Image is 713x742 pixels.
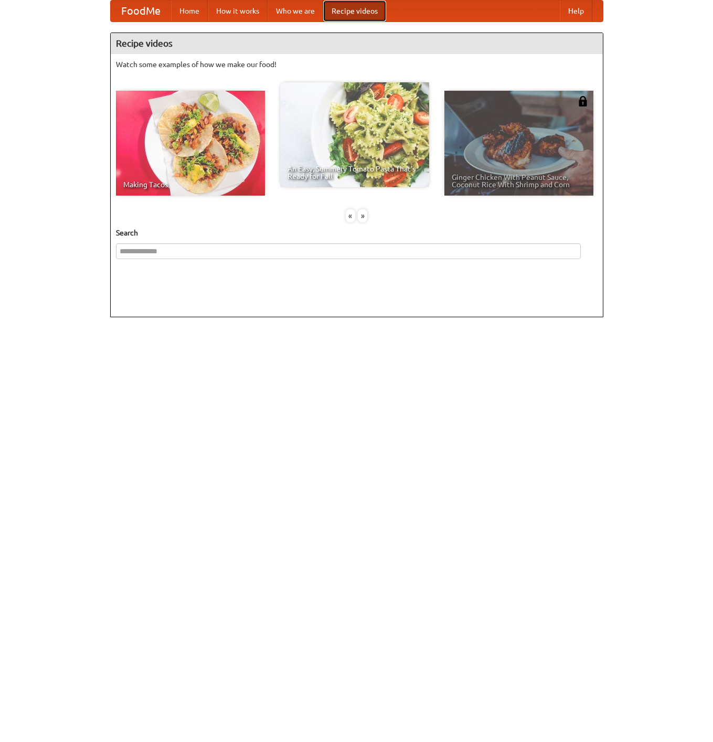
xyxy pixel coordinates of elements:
div: « [346,209,355,222]
span: Making Tacos [123,181,258,188]
a: An Easy, Summery Tomato Pasta That's Ready for Fall [280,82,429,187]
p: Watch some examples of how we make our food! [116,59,598,70]
a: Help [560,1,592,21]
a: Home [171,1,208,21]
div: » [358,209,367,222]
span: An Easy, Summery Tomato Pasta That's Ready for Fall [288,165,422,180]
h4: Recipe videos [111,33,603,54]
img: 483408.png [578,96,588,106]
a: How it works [208,1,268,21]
a: Who we are [268,1,323,21]
a: Making Tacos [116,91,265,196]
h5: Search [116,228,598,238]
a: Recipe videos [323,1,386,21]
a: FoodMe [111,1,171,21]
